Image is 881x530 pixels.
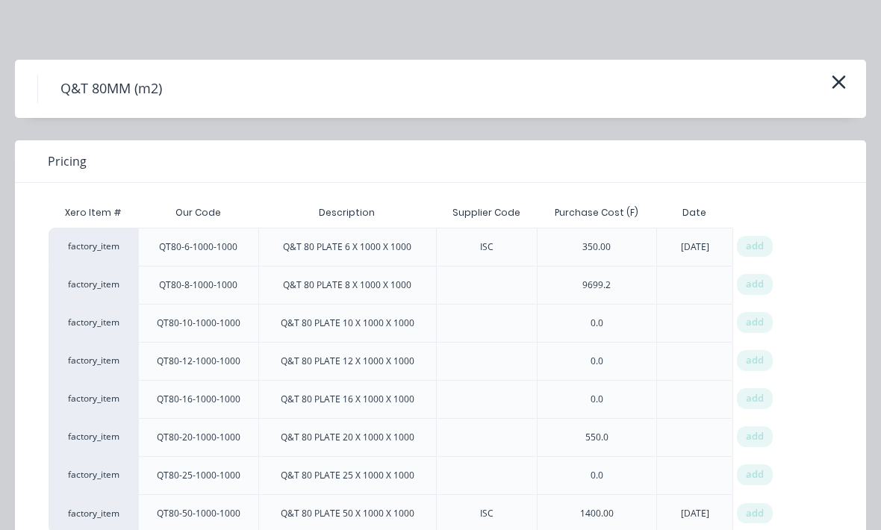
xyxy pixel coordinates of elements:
div: factory_item [49,456,138,494]
div: Q&T 80 PLATE 12 X 1000 X 1000 [281,355,414,368]
div: Supplier Code [441,194,532,231]
div: add [737,426,773,447]
div: [DATE] [681,240,709,254]
div: 0.0 [591,469,603,482]
div: factory_item [49,304,138,342]
div: [DATE] [681,507,709,520]
div: QT80-25-1000-1000 [157,469,240,482]
span: add [746,315,764,330]
div: 350.00 [582,240,611,254]
div: 1400.00 [580,507,614,520]
div: Description [307,194,387,231]
div: Xero Item # [49,198,138,228]
h4: Q&T 80MM (m2) [37,75,184,103]
span: Pricing [48,152,87,170]
div: QT80-10-1000-1000 [157,317,240,330]
div: add [737,503,773,524]
div: QT80-12-1000-1000 [157,355,240,368]
div: add [737,274,773,295]
div: QT80-8-1000-1000 [159,278,237,292]
div: QT80-20-1000-1000 [157,431,240,444]
div: QT80-50-1000-1000 [157,507,240,520]
div: factory_item [49,342,138,380]
div: Q&T 80 PLATE 10 X 1000 X 1000 [281,317,414,330]
div: Q&T 80 PLATE 50 X 1000 X 1000 [281,507,414,520]
div: add [737,464,773,485]
div: add [737,388,773,409]
div: Q&T 80 PLATE 16 X 1000 X 1000 [281,393,414,406]
div: 9699.2 [582,278,611,292]
div: QT80-16-1000-1000 [157,393,240,406]
span: add [746,391,764,406]
div: ISC [480,240,494,254]
div: Q&T 80 PLATE 25 X 1000 X 1000 [281,469,414,482]
div: 0.0 [591,393,603,406]
div: 550.0 [585,431,608,444]
div: Q&T 80 PLATE 8 X 1000 X 1000 [283,278,411,292]
div: Date [670,194,718,231]
div: factory_item [49,418,138,456]
div: Purchase Cost (F) [543,194,650,231]
div: factory_item [49,266,138,304]
div: add [737,236,773,257]
span: add [746,467,764,482]
span: add [746,506,764,521]
div: ISC [480,507,494,520]
div: Our Code [164,194,233,231]
span: add [746,239,764,254]
span: add [746,277,764,292]
div: add [737,312,773,333]
div: 0.0 [591,355,603,368]
div: factory_item [49,380,138,418]
div: Q&T 80 PLATE 6 X 1000 X 1000 [283,240,411,254]
div: QT80-6-1000-1000 [159,240,237,254]
span: add [746,353,764,368]
span: add [746,429,764,444]
div: Q&T 80 PLATE 20 X 1000 X 1000 [281,431,414,444]
div: add [737,350,773,371]
div: factory_item [49,228,138,266]
div: 0.0 [591,317,603,330]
